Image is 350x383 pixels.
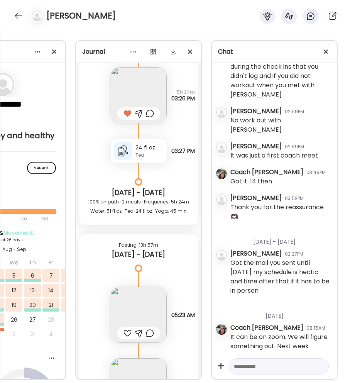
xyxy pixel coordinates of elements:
div: It was just a first coach meet [230,151,318,160]
div: We [5,256,22,269]
div: [DATE] - [DATE] [230,229,331,249]
div: 02:27PM [285,251,303,258]
span: 5h 24m [171,89,195,95]
img: bg-avatar-default.svg [216,250,227,261]
div: Got it. 14 then [230,177,272,186]
div: 2 [5,328,22,341]
div: 28 [42,313,59,326]
div: 7 [42,269,59,282]
div: 14 [42,284,59,297]
img: avatars%2F3oh6dRocyxbjBjEj4169e9TrPlM2 [216,324,227,335]
div: 02:59PM [285,143,304,150]
div: 19 [5,298,22,312]
div: [PERSON_NAME] [230,249,282,258]
span: 03:26 PM [171,95,195,102]
img: bg-avatar-default.svg [32,10,42,21]
div: 08:15AM [306,325,325,332]
img: bg-avatar-default.svg [216,107,227,118]
div: Tea [135,152,164,159]
span: 05:23 AM [171,312,195,318]
div: [PERSON_NAME] [230,193,282,203]
div: [PERSON_NAME] [230,142,282,151]
div: 5 [5,269,22,282]
div: Fasting: 13h 57m [85,241,192,250]
div: 3 [24,328,41,341]
h4: [PERSON_NAME] [46,10,116,22]
div: Th [24,256,41,269]
div: 22 [61,298,78,312]
div: 03:52PM [285,195,304,202]
div: [PERSON_NAME] [230,107,282,116]
div: Coach [PERSON_NAME] [230,323,303,332]
div: 5 [61,328,78,341]
div: 4 [42,328,59,341]
div: Coach [PERSON_NAME] [230,168,303,177]
span: Movement [3,229,33,237]
span: 03:27 PM [171,148,195,154]
div: 27 [24,313,41,326]
div: [DATE] - [DATE] [85,188,192,197]
img: images%2F5opNZTKyxmPnWMzOclglztSUiVG2%2FLCMezwLfMp7ETCBI0JEy%2FhW48WISNTGOBgr8bARgQ_240 [111,67,167,123]
img: images%2F5opNZTKyxmPnWMzOclglztSUiVG2%2FPgknxGFSPzZNulRe2rXn%2Fb27ZDZnIKQT3E57pSGqn_240 [111,287,167,343]
img: avatars%2F3oh6dRocyxbjBjEj4169e9TrPlM2 [216,168,227,179]
div: Got the mail you sent until [DATE] my schedule is hectic and time after that if it has to be in p... [230,258,331,295]
div: [DATE] [230,303,331,323]
div: It can be on zoom. We will figure something out. Next week maybe? [230,332,331,360]
div: 8 [61,269,78,282]
div: Manage [27,162,56,174]
div: 12 [5,284,22,297]
div: 90 [41,214,49,224]
div: 26 [5,313,22,326]
div: 29 [61,313,78,326]
div: Fr [42,256,59,269]
div: Thank you for the reassurance 🫶🏿 [230,203,331,221]
div: No work out with [PERSON_NAME] [230,116,331,134]
div: 13 [24,284,41,297]
div: Chat [218,47,331,56]
div: 21 [42,298,59,312]
div: Journal [82,47,195,56]
img: bg-avatar-default.svg [216,142,227,153]
img: bg-avatar-default.svg [216,194,227,205]
div: 6 [24,269,41,282]
div: Sa [61,256,78,269]
div: 24 fl oz [135,144,164,152]
div: 20 [24,298,41,312]
div: 02:59PM [285,108,304,115]
div: 100% on path · 2 meals · Frequency: 5h 24m Water: 51 fl oz · Tea: 24 fl oz · Yoga: 45 min [85,197,192,216]
div: 15 [61,284,78,297]
div: [DATE] - [DATE] [85,250,192,259]
div: 03:49PM [306,169,326,176]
